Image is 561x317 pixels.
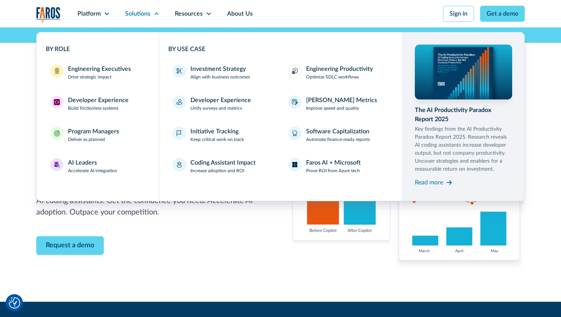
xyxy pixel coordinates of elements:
[480,6,525,22] a: Get a demo
[190,64,246,74] div: Investment Strategy
[68,74,111,80] p: Drive strategic impact
[54,162,60,168] img: AI Leaders
[284,60,393,85] a: Engineering ProductivityOptimize SDLC workflows
[284,122,393,147] a: Software CapitalizationAutomate finance-ready reports
[190,167,244,174] p: Increase adoption and ROI
[190,74,250,80] p: Align with business outcomes
[306,74,359,80] p: Optimize SDLC workflows
[36,7,61,22] a: home
[190,127,239,136] div: Initiative Tracking
[415,125,513,173] p: Key findings from the AI Productivity Paradox Report 2025. Research reveals AI coding assistants ...
[306,96,377,105] div: [PERSON_NAME] Metrics
[68,64,131,74] div: Engineering Executives
[415,178,443,187] div: Read more
[415,45,513,189] a: The AI Productivity Paradox Report 2025Key findings from the AI Productivity Paradox Report 2025....
[68,158,97,167] div: AI Leaders
[190,105,242,112] p: Unify surveys and metrics
[54,68,60,74] img: Engineering Executives
[68,167,117,174] p: Accelerate AI integration
[175,9,203,18] div: Resources
[168,91,278,116] a: Developer ExperienceUnify surveys and metrics
[46,154,150,179] a: AI LeadersAI LeadersAccelerate AI integration
[306,136,370,143] p: Automate finance-ready reports
[284,91,393,116] a: [PERSON_NAME] MetricsImprove speed and quality
[77,9,101,18] div: Platform
[306,127,369,136] div: Software Capitalization
[306,105,359,112] p: Improve speed and quality
[306,167,360,174] p: Prove ROI from Azure tech
[68,96,129,105] div: Developer Experience
[284,154,393,179] a: Faros AI + MicrosoftProve ROI from Azure tech
[125,9,150,18] div: Solutions
[36,7,61,22] img: Logo of the analytics and reporting company Faros.
[36,27,525,201] nav: Solutions
[168,60,278,85] a: Investment StrategyAlign with business outcomes
[168,122,278,147] a: Initiative TrackingKeep critical work on track
[54,99,60,105] img: Developer Experience
[68,105,118,112] p: Build frictionless systems
[168,154,278,179] a: Coding Assistant ImpactIncrease adoption and ROI
[46,60,150,85] a: Engineering ExecutivesEngineering ExecutivesDrive strategic impact
[190,136,244,143] p: Keep critical work on track
[190,96,251,105] div: Developer Experience
[46,122,150,147] a: Program ManagersProgram ManagersDeliver as planned
[9,297,20,309] button: Cookie Settings
[68,136,105,143] p: Deliver as planned
[443,6,474,22] a: Sign in
[46,91,150,116] a: Developer ExperienceDeveloper ExperienceBuild frictionless systems
[415,106,513,124] div: The AI Productivity Paradox Report 2025
[168,45,393,54] div: BY USE CASE
[9,297,20,309] img: Revisit consent button
[190,158,256,167] div: Coding Assistant Impact
[54,130,60,136] img: Program Managers
[306,64,373,74] div: Engineering Productivity
[68,127,119,136] div: Program Managers
[306,158,361,167] div: Faros AI + Microsoft
[46,45,150,54] div: BY ROLE
[36,236,104,255] a: Contact Modal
